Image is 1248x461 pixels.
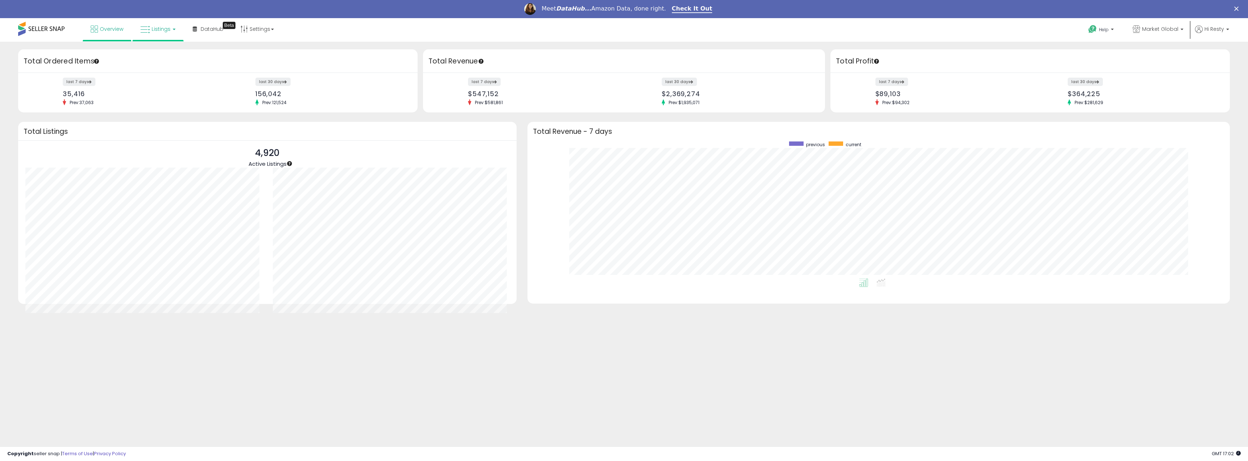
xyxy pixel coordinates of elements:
[24,56,412,66] h3: Total Ordered Items
[1127,18,1189,42] a: Market Global
[524,3,536,15] img: Profile image for Georgie
[135,18,181,40] a: Listings
[542,5,666,12] div: Meet Amazon Data, done right.
[223,22,235,29] div: Tooltip anchor
[63,90,212,98] div: 35,416
[875,78,908,86] label: last 7 days
[468,78,501,86] label: last 7 days
[100,25,123,33] span: Overview
[665,99,703,106] span: Prev: $1,935,071
[1071,99,1107,106] span: Prev: $281,629
[428,56,820,66] h3: Total Revenue
[187,18,229,40] a: DataHub
[836,56,1224,66] h3: Total Profit
[259,99,290,106] span: Prev: 121,524
[873,58,880,65] div: Tooltip anchor
[63,78,95,86] label: last 7 days
[468,90,619,98] div: $547,152
[1142,25,1178,33] span: Market Global
[662,90,812,98] div: $2,369,274
[806,141,825,148] span: previous
[875,90,1025,98] div: $89,103
[533,129,1224,134] h3: Total Revenue - 7 days
[1068,90,1217,98] div: $364,225
[471,99,506,106] span: Prev: $581,861
[1234,7,1241,11] div: Close
[1083,19,1121,42] a: Help
[201,25,223,33] span: DataHub
[249,160,287,168] span: Active Listings
[286,160,293,167] div: Tooltip anchor
[249,146,287,160] p: 4,920
[1088,25,1097,34] i: Get Help
[1068,78,1103,86] label: last 30 days
[255,90,405,98] div: 156,042
[879,99,913,106] span: Prev: $94,302
[152,25,171,33] span: Listings
[478,58,484,65] div: Tooltip anchor
[255,78,291,86] label: last 30 days
[85,18,129,40] a: Overview
[24,129,511,134] h3: Total Listings
[672,5,713,13] a: Check It Out
[846,141,861,148] span: current
[556,5,591,12] i: DataHub...
[235,18,279,40] a: Settings
[66,99,97,106] span: Prev: 37,063
[93,58,100,65] div: Tooltip anchor
[1099,26,1109,33] span: Help
[1204,25,1224,33] span: Hi Resty
[662,78,697,86] label: last 30 days
[1195,25,1229,42] a: Hi Resty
